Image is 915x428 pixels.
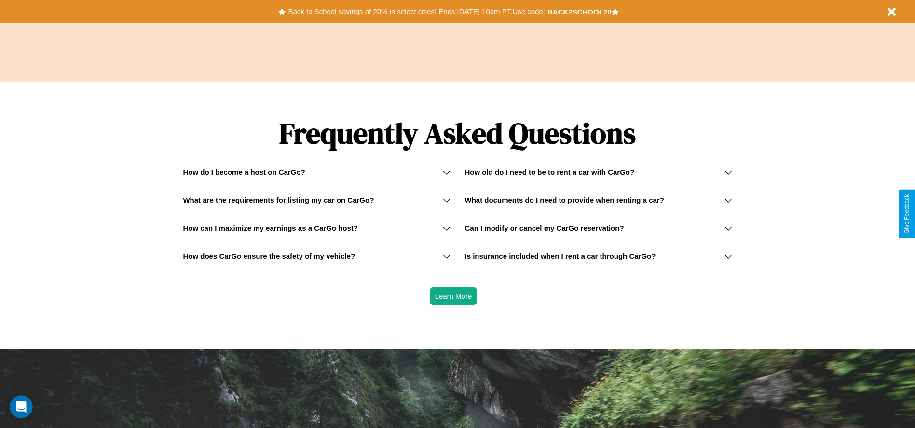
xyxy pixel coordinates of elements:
[183,224,358,232] h3: How can I maximize my earnings as a CarGo host?
[903,194,910,234] div: Give Feedback
[183,252,355,260] h3: How does CarGo ensure the safety of my vehicle?
[430,287,477,305] button: Learn More
[465,168,635,176] h3: How old do I need to be to rent a car with CarGo?
[10,395,33,418] iframe: Intercom live chat
[183,196,374,204] h3: What are the requirements for listing my car on CarGo?
[547,8,612,16] b: BACK2SCHOOL20
[183,109,732,158] h1: Frequently Asked Questions
[286,5,547,18] button: Back to School savings of 20% in select cities! Ends [DATE] 10am PT.Use code:
[465,252,656,260] h3: Is insurance included when I rent a car through CarGo?
[183,168,305,176] h3: How do I become a host on CarGo?
[465,224,624,232] h3: Can I modify or cancel my CarGo reservation?
[465,196,664,204] h3: What documents do I need to provide when renting a car?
